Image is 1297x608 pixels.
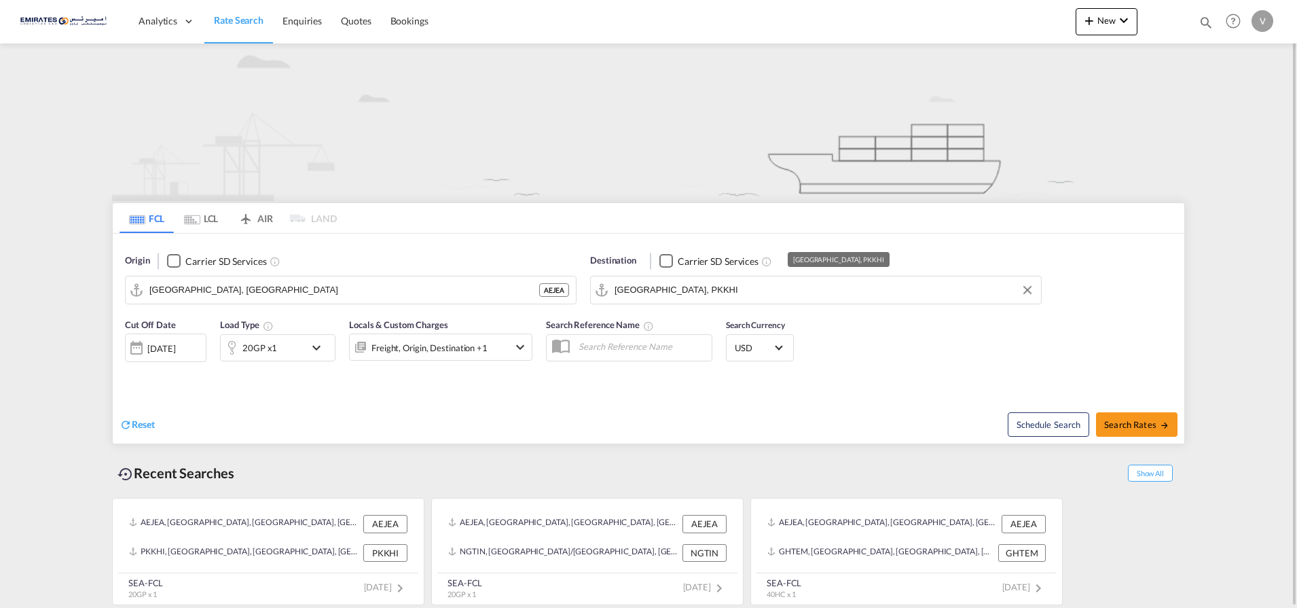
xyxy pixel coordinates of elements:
md-input-container: Karachi, PKKHI [591,276,1041,304]
div: Freight Origin Destination Factory Stuffing [371,338,488,357]
span: Destination [590,254,636,268]
div: Carrier SD Services [678,255,759,268]
div: AEJEA [363,515,407,533]
div: AEJEA [682,515,727,533]
div: [DATE] [125,334,206,362]
div: icon-magnify [1199,15,1213,35]
div: [DATE] [147,342,175,355]
recent-search-card: AEJEA, [GEOGRAPHIC_DATA], [GEOGRAPHIC_DATA], [GEOGRAPHIC_DATA], [GEOGRAPHIC_DATA] AEJEANGTIN, [GE... [431,498,744,605]
span: 20GP x 1 [447,590,476,598]
md-icon: icon-chevron-right [1030,580,1046,596]
img: new-FCL.png [112,43,1185,201]
div: icon-refreshReset [120,418,155,433]
button: Clear Input [1017,280,1038,300]
md-icon: Unchecked: Search for CY (Container Yard) services for all selected carriers.Checked : Search for... [761,256,772,267]
md-icon: icon-magnify [1199,15,1213,30]
div: V [1252,10,1273,32]
span: Enquiries [282,15,322,26]
span: Reset [132,418,155,430]
div: 20GP x1icon-chevron-down [220,334,335,361]
span: USD [735,342,773,354]
div: PKKHI, Karachi, Pakistan, Indian Subcontinent, Asia Pacific [129,544,360,562]
md-icon: icon-chevron-down [512,339,528,355]
md-icon: icon-arrow-right [1160,421,1169,430]
md-icon: icon-chevron-right [711,580,727,596]
span: [DATE] [683,582,727,592]
span: 40HC x 1 [767,590,796,598]
span: [DATE] [1002,582,1046,592]
md-tab-item: FCL [120,203,174,233]
span: Origin [125,254,149,268]
span: Rate Search [214,14,263,26]
md-icon: icon-chevron-right [392,580,408,596]
div: Origin Checkbox No InkUnchecked: Search for CY (Container Yard) services for all selected carrier... [113,234,1184,444]
md-icon: icon-chevron-down [308,340,331,356]
recent-search-card: AEJEA, [GEOGRAPHIC_DATA], [GEOGRAPHIC_DATA], [GEOGRAPHIC_DATA], [GEOGRAPHIC_DATA] AEJEAGHTEM, [GE... [750,498,1063,605]
span: [DATE] [364,582,408,592]
div: PKKHI [363,544,407,562]
div: SEA-FCL [128,577,163,589]
button: Note: By default Schedule search will only considerorigin ports, destination ports and cut off da... [1008,412,1089,437]
input: Search by Port [615,280,1034,300]
md-icon: Select multiple loads to view rates [263,321,274,332]
md-icon: Your search will be saved by the below given name [643,321,654,332]
md-icon: icon-chevron-down [1116,12,1132,29]
span: Bookings [390,15,428,26]
div: AEJEA, Jebel Ali, United Arab Emirates, Middle East, Middle East [448,515,679,533]
md-icon: icon-backup-restore [117,466,134,482]
div: AEJEA, Jebel Ali, United Arab Emirates, Middle East, Middle East [129,515,360,533]
span: New [1081,15,1132,26]
div: AEJEA, Jebel Ali, United Arab Emirates, Middle East, Middle East [767,515,998,533]
input: Search by Port [149,280,539,300]
span: Search Currency [726,320,785,330]
div: AEJEA [1002,515,1046,533]
span: Load Type [220,319,274,330]
span: Search Rates [1104,419,1169,430]
button: icon-plus 400-fgNewicon-chevron-down [1076,8,1137,35]
span: Analytics [139,14,177,28]
div: Help [1222,10,1252,34]
md-icon: icon-plus 400-fg [1081,12,1097,29]
md-tab-item: LCL [174,203,228,233]
div: Freight Origin Destination Factory Stuffingicon-chevron-down [349,334,532,361]
span: Quotes [341,15,371,26]
div: [GEOGRAPHIC_DATA], PKKHI [793,252,884,267]
div: SEA-FCL [767,577,801,589]
div: AEJEA [539,283,569,297]
recent-search-card: AEJEA, [GEOGRAPHIC_DATA], [GEOGRAPHIC_DATA], [GEOGRAPHIC_DATA], [GEOGRAPHIC_DATA] AEJEAPKKHI, [GE... [112,498,424,605]
span: Locals & Custom Charges [349,319,448,330]
img: c67187802a5a11ec94275b5db69a26e6.png [20,6,112,37]
md-pagination-wrapper: Use the left and right arrow keys to navigate between tabs [120,203,337,233]
span: 20GP x 1 [128,590,157,598]
div: GHTEM [998,544,1046,562]
md-select: Select Currency: $ USDUnited States Dollar [733,338,786,357]
span: Search Reference Name [546,319,654,330]
button: Search Ratesicon-arrow-right [1096,412,1177,437]
span: Cut Off Date [125,319,176,330]
input: Search Reference Name [572,336,712,357]
span: Show All [1128,465,1173,482]
md-tab-item: AIR [228,203,282,233]
md-datepicker: Select [125,361,135,379]
div: 20GP x1 [242,338,277,357]
md-checkbox: Checkbox No Ink [659,254,759,268]
div: Carrier SD Services [185,255,266,268]
md-checkbox: Checkbox No Ink [167,254,266,268]
div: SEA-FCL [447,577,482,589]
div: Recent Searches [112,458,240,488]
div: GHTEM, Tema, Ghana, Western Africa, Africa [767,544,995,562]
md-icon: Unchecked: Search for CY (Container Yard) services for all selected carriers.Checked : Search for... [270,256,280,267]
span: Help [1222,10,1245,33]
div: NGTIN, Tincan/Lagos, Nigeria, Western Africa, Africa [448,544,679,562]
md-icon: icon-refresh [120,418,132,431]
md-icon: icon-airplane [238,211,254,221]
md-input-container: Jebel Ali, AEJEA [126,276,576,304]
div: NGTIN [682,544,727,562]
